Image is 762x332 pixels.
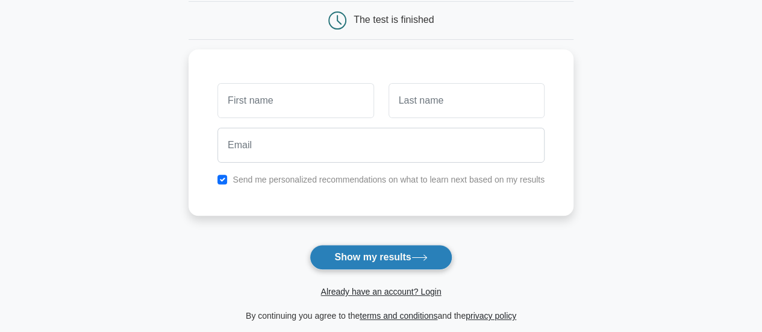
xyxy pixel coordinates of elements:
button: Show my results [310,245,452,270]
input: Last name [389,83,545,118]
div: The test is finished [354,14,434,25]
a: terms and conditions [360,311,437,321]
a: privacy policy [466,311,516,321]
input: Email [217,128,545,163]
input: First name [217,83,373,118]
div: By continuing you agree to the and the [181,309,581,323]
label: Send me personalized recommendations on what to learn next based on my results [233,175,545,184]
a: Already have an account? Login [320,287,441,296]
